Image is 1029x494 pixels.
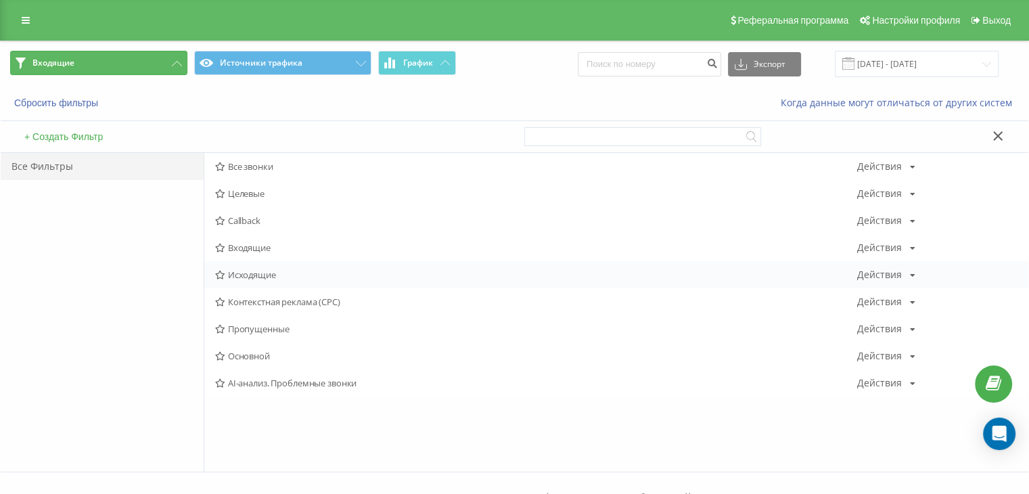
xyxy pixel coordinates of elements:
[857,378,902,388] div: Действия
[215,216,857,225] span: Callback
[215,243,857,252] span: Входящие
[578,52,721,76] input: Поиск по номеру
[982,15,1011,26] span: Выход
[32,58,74,68] span: Входящие
[215,270,857,279] span: Исходящие
[872,15,960,26] span: Настройки профиля
[403,58,433,68] span: График
[857,324,902,334] div: Действия
[857,189,902,198] div: Действия
[857,216,902,225] div: Действия
[378,51,456,75] button: График
[988,130,1008,144] button: Закрыть
[857,351,902,361] div: Действия
[857,243,902,252] div: Действия
[10,97,105,109] button: Сбросить фильтры
[215,297,857,307] span: Контекстная реклама (CPC)
[728,52,801,76] button: Экспорт
[1,153,204,180] div: Все Фильтры
[20,131,107,143] button: + Создать Фильтр
[737,15,848,26] span: Реферальная программа
[215,162,857,171] span: Все звонки
[857,297,902,307] div: Действия
[194,51,371,75] button: Источники трафика
[215,351,857,361] span: Основной
[983,418,1015,450] div: Open Intercom Messenger
[215,189,857,198] span: Целевые
[781,96,1019,109] a: Когда данные могут отличаться от других систем
[215,378,857,388] span: AI-анализ. Проблемные звонки
[10,51,187,75] button: Входящие
[857,162,902,171] div: Действия
[215,324,857,334] span: Пропущенные
[857,270,902,279] div: Действия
